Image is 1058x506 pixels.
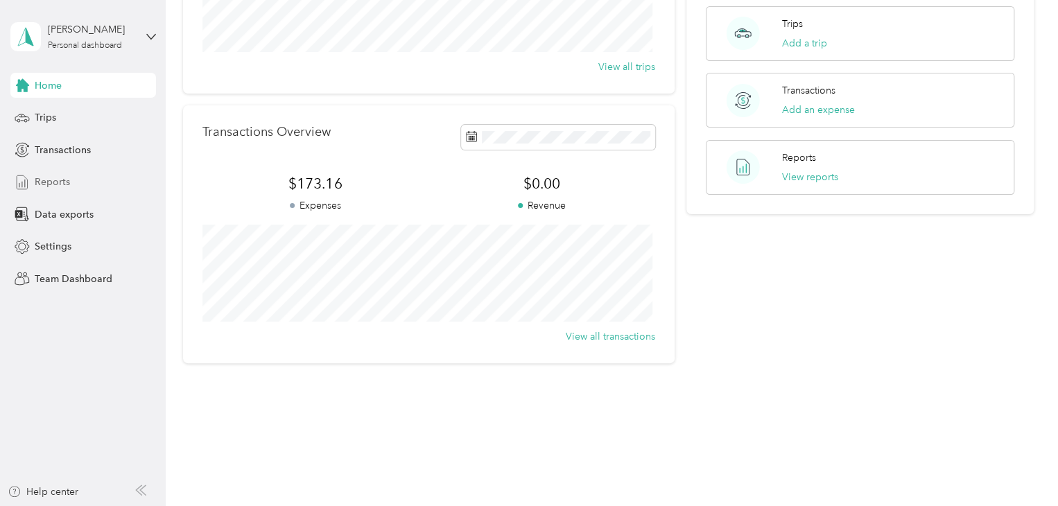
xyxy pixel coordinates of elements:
span: Trips [35,110,56,125]
button: View all transactions [566,329,655,344]
span: Home [35,78,62,93]
p: Trips [782,17,803,31]
span: $0.00 [428,174,654,193]
div: [PERSON_NAME] [48,22,135,37]
p: Expenses [202,198,428,213]
button: View all trips [598,60,655,74]
p: Transactions Overview [202,125,331,139]
button: View reports [782,170,838,184]
div: Personal dashboard [48,42,122,50]
p: Transactions [782,83,835,98]
span: Settings [35,239,71,254]
button: Add a trip [782,36,827,51]
button: Help center [8,485,78,499]
p: Reports [782,150,816,165]
span: Transactions [35,143,91,157]
p: Revenue [428,198,654,213]
span: Data exports [35,207,94,222]
button: Add an expense [782,103,855,117]
span: Reports [35,175,70,189]
iframe: Everlance-gr Chat Button Frame [980,428,1058,506]
span: Team Dashboard [35,272,112,286]
span: $173.16 [202,174,428,193]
